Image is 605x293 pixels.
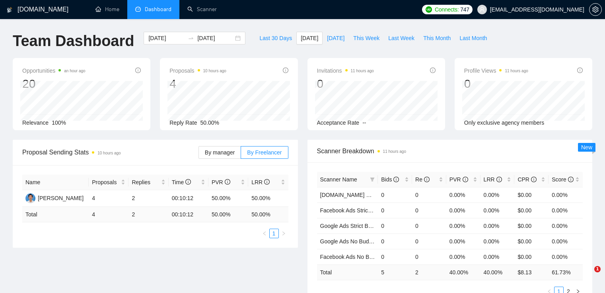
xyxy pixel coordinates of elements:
td: 0 [412,202,446,218]
td: 0 [412,233,446,249]
a: [DOMAIN_NAME] & other tools - [PERSON_NAME] [320,192,448,198]
span: LRR [484,176,502,183]
span: info-circle [225,179,230,185]
span: Relevance [22,120,49,126]
input: Start date [148,34,185,42]
td: 50.00% [248,190,288,207]
td: 0 [378,187,412,202]
td: 0.00% [446,202,480,218]
span: filter [370,177,375,182]
td: 0.00% [549,187,583,202]
span: Last Week [388,34,414,42]
span: right [281,231,286,236]
time: 11 hours ago [351,69,374,73]
td: 4 [89,207,128,222]
td: $0.00 [514,187,549,202]
button: [DATE] [323,32,349,44]
td: 0.00% [446,233,480,249]
span: Replies [132,178,159,187]
span: Only exclusive agency members [464,120,545,126]
span: info-circle [531,177,537,182]
span: New [581,144,592,150]
img: DS [25,193,35,203]
button: left [260,229,269,238]
span: Re [415,176,430,183]
span: Acceptance Rate [317,120,360,126]
span: info-circle [463,177,468,182]
td: Total [22,207,89,222]
span: to [188,35,194,41]
td: 0 [378,218,412,233]
span: info-circle [577,67,583,73]
span: info-circle [568,177,574,182]
span: By manager [205,149,235,156]
span: setting [589,6,601,13]
td: 0.00% [480,187,515,202]
li: Previous Page [260,229,269,238]
span: user [479,7,485,12]
a: homeHome [95,6,119,13]
input: End date [197,34,233,42]
td: 00:10:12 [169,207,208,222]
time: 10 hours ago [97,151,121,155]
td: 0.00% [446,249,480,264]
span: info-circle [135,67,141,73]
span: -- [362,120,366,126]
span: Reply Rate [169,120,197,126]
button: This Week [349,32,384,44]
div: 20 [22,76,86,91]
span: Last Month [459,34,487,42]
button: [DATE] [296,32,323,44]
span: 747 [460,5,469,14]
span: left [262,231,267,236]
span: info-circle [430,67,436,73]
button: Last Week [384,32,419,44]
td: 0 [412,218,446,233]
span: This Week [353,34,379,42]
td: $0.00 [514,218,549,233]
td: 0.00% [446,218,480,233]
td: 0 [412,187,446,202]
button: setting [589,3,602,16]
td: 0.00% [446,187,480,202]
span: info-circle [393,177,399,182]
a: setting [589,6,602,13]
time: an hour ago [64,69,85,73]
div: 0 [464,76,528,91]
td: 5 [378,264,412,280]
td: 0.00% [480,218,515,233]
span: Proposal Sending Stats [22,147,198,157]
span: 50.00% [200,120,219,126]
span: Scanner Breakdown [317,146,583,156]
a: searchScanner [187,6,217,13]
a: Google Ads No Budget [320,238,377,245]
button: Last 30 Days [255,32,296,44]
td: 0.00% [549,202,583,218]
span: Time [172,179,191,185]
td: $0.00 [514,249,549,264]
span: Proposals [92,178,119,187]
span: Score [552,176,573,183]
div: 4 [169,76,226,91]
span: info-circle [424,177,430,182]
td: 00:10:12 [169,190,208,207]
td: 40.00 % [480,264,515,280]
button: This Month [419,32,455,44]
span: Profile Views [464,66,528,75]
td: 50.00 % [208,207,248,222]
td: 0.00% [549,249,583,264]
li: Next Page [279,229,288,238]
th: Proposals [89,175,128,190]
td: 0.00% [480,233,515,249]
div: 0 [317,76,374,91]
a: DS[PERSON_NAME] [25,195,84,201]
span: Dashboard [145,6,171,13]
td: 0 [412,249,446,264]
td: 40.00 % [446,264,480,280]
button: right [279,229,288,238]
time: 11 hours ago [383,149,406,154]
td: $0.00 [514,202,549,218]
td: $ 8.13 [514,264,549,280]
span: Scanner Name [320,176,357,183]
span: PVR [449,176,468,183]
